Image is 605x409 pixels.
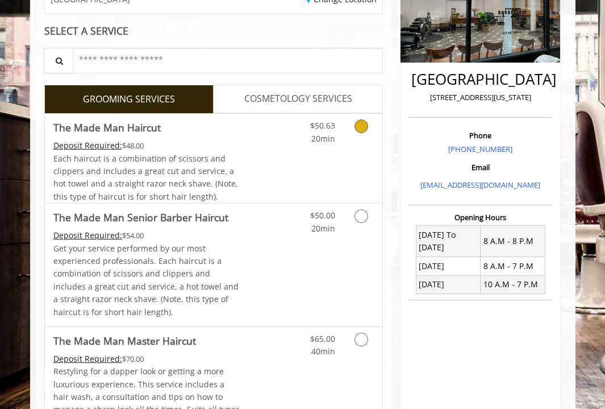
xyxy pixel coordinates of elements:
td: [DATE] [416,275,480,294]
td: [DATE] [416,257,480,275]
b: The Made Man Haircut [53,119,161,135]
td: 8 A.M - 7 P.M [481,257,545,275]
h2: [GEOGRAPHIC_DATA] [411,71,549,88]
span: This service needs some Advance to be paid before we block your appointment [53,353,122,364]
span: 40min [311,346,335,357]
div: $70.00 [53,353,242,365]
h3: Email [411,163,549,171]
a: [PHONE_NUMBER] [448,144,512,154]
td: 10 A.M - 7 P.M [481,275,545,294]
span: GROOMING SERVICES [83,92,175,107]
button: Service Search [44,48,73,73]
span: COSMETOLOGY SERVICES [244,92,352,106]
div: SELECT A SERVICE [44,26,383,36]
div: $48.00 [53,139,242,152]
td: 8 A.M - 8 P.M [481,226,545,257]
p: Get your service performed by our most experienced professionals. Each haircut is a combination o... [53,242,242,319]
span: $50.63 [310,120,335,131]
p: [STREET_ADDRESS][US_STATE] [411,92,549,104]
b: The Made Man Senior Barber Haircut [53,209,228,225]
div: $54.00 [53,229,242,242]
span: $65.00 [310,333,335,344]
span: 20min [311,133,335,144]
td: [DATE] To [DATE] [416,226,480,257]
h3: Opening Hours [408,213,552,221]
a: [EMAIL_ADDRESS][DOMAIN_NAME] [420,180,540,190]
span: Each haircut is a combination of scissors and clippers and includes a great cut and service, a ho... [53,153,238,202]
span: This service needs some Advance to be paid before we block your appointment [53,230,122,241]
span: $50.00 [310,210,335,221]
span: This service needs some Advance to be paid before we block your appointment [53,140,122,151]
b: The Made Man Master Haircut [53,333,196,349]
span: 20min [311,223,335,234]
h3: Phone [411,131,549,139]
